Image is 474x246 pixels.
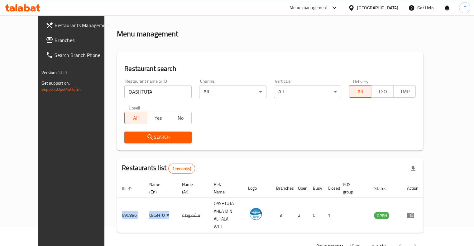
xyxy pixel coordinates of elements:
[129,133,187,141] span: Search
[349,85,371,98] button: All
[374,212,389,219] span: OPEN
[124,132,192,143] button: Search
[122,185,134,192] span: ID
[124,112,147,124] button: All
[199,86,266,98] div: All
[293,179,308,198] th: Open
[396,87,414,96] span: TMP
[248,206,264,222] img: QASHTUTA
[41,33,117,48] a: Branches
[124,86,192,98] input: Search for restaurant name or ID..
[41,85,81,93] a: Support.OpsPlatform
[293,198,308,233] td: 2
[149,181,170,196] span: Name (En)
[127,114,145,123] span: All
[122,163,195,174] h2: Restaurants list
[150,114,167,123] span: Yes
[352,87,369,96] span: All
[271,198,293,233] td: 3
[214,181,236,196] span: Ref. Name
[343,181,361,196] span: POS group
[129,105,140,110] label: Upsell
[209,198,243,233] td: QASHTUTA AHLA MIN ALHALA W.L.L
[117,29,178,39] h2: Menu management
[271,179,293,198] th: Branches
[169,166,195,172] span: 1 record(s)
[290,4,328,12] div: Menu-management
[124,64,416,73] h2: Restaurant search
[463,4,466,11] span: T
[144,198,177,233] td: QASHTUTA
[172,114,189,123] span: No
[169,112,192,124] button: No
[274,86,341,98] div: All
[243,179,271,198] th: Logo
[41,48,117,63] a: Search Branch Phone
[55,36,113,44] span: Branches
[117,179,423,233] table: enhanced table
[117,9,137,16] a: Home
[323,179,338,198] th: Closed
[402,179,423,198] th: Action
[41,79,70,87] span: Get support on:
[177,198,209,233] td: قشطوطة
[374,185,394,192] span: Status
[55,51,113,59] span: Search Branch Phone
[393,85,416,98] button: TMP
[182,181,201,196] span: Name (Ar)
[308,198,323,233] td: 0
[55,21,113,29] span: Restaurants Management
[58,68,67,77] span: 1.0.0
[407,211,418,219] div: Menu
[406,161,421,176] div: Export file
[357,4,398,11] div: [GEOGRAPHIC_DATA]
[353,79,369,83] label: Delivery
[374,87,391,96] span: TGO
[41,18,117,33] a: Restaurants Management
[139,9,141,16] li: /
[371,85,394,98] button: TGO
[308,179,323,198] th: Busy
[144,9,185,16] span: Menu management
[323,198,338,233] td: 1
[147,112,170,124] button: Yes
[117,198,144,233] td: 690886
[41,68,57,77] span: Version:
